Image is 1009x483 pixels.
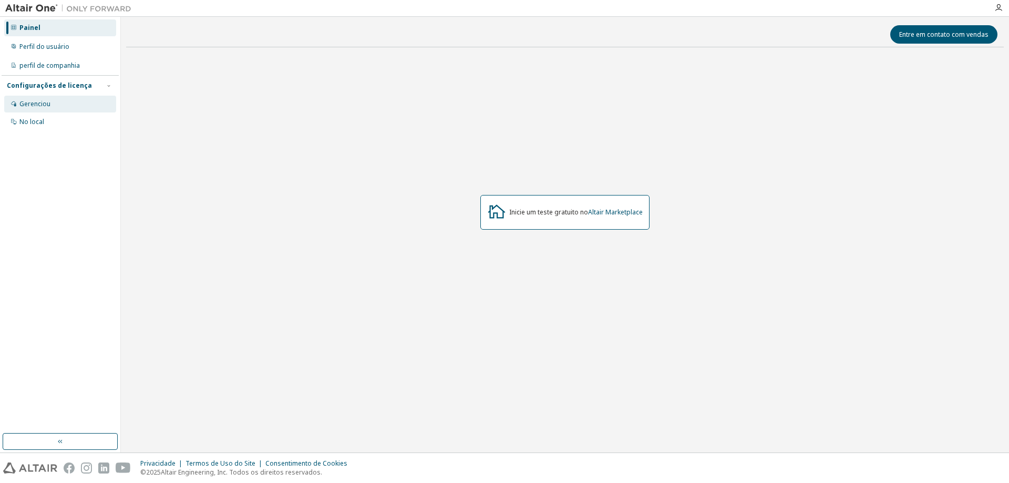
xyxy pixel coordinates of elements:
button: Entre em contato com vendas [890,25,997,44]
img: youtube.svg [116,463,131,474]
font: No local [19,117,44,126]
font: 2025 [146,468,161,477]
font: Gerenciou [19,99,50,108]
font: Consentimento de Cookies [265,459,347,468]
font: Configurações de licença [7,81,92,90]
a: Altair Marketplace [588,208,643,217]
img: facebook.svg [64,463,75,474]
font: © [140,468,146,477]
font: Painel [19,23,40,32]
font: Altair Engineering, Inc. Todos os direitos reservados. [161,468,322,477]
img: linkedin.svg [98,463,109,474]
font: Privacidade [140,459,176,468]
img: instagram.svg [81,463,92,474]
font: perfil de companhia [19,61,80,70]
img: altair_logo.svg [3,463,57,474]
font: Inicie um teste gratuito no [509,208,588,217]
font: Entre em contato com vendas [899,30,989,39]
font: Perfil do usuário [19,42,69,51]
font: Termos de Uso do Site [186,459,255,468]
img: Altair Um [5,3,137,14]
